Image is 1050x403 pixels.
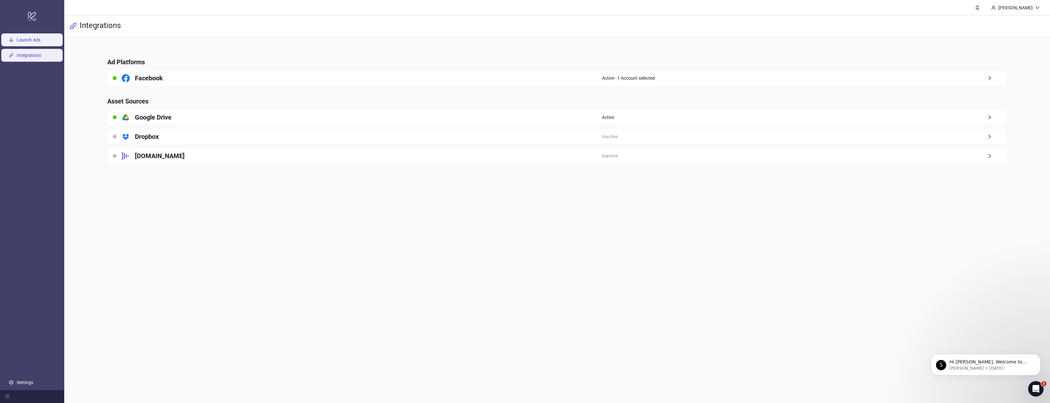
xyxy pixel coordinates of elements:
a: Settings [17,380,33,385]
h4: Facebook [135,74,163,83]
span: right [987,134,1007,139]
span: Inactive [602,152,618,159]
span: api [69,22,77,30]
span: down [1035,5,1040,10]
h4: Ad Platforms [107,58,1007,67]
a: Launch Ads [17,37,40,42]
span: 1 [1041,381,1046,386]
iframe: Intercom live chat [1028,381,1044,397]
h4: [DOMAIN_NAME] [135,151,185,160]
iframe: Intercom notifications message [922,341,1050,386]
a: Google DriveActiveright [107,109,1007,126]
span: Active - 1 Account selected [602,75,655,82]
span: bell [975,5,980,10]
h4: Google Drive [135,113,172,122]
a: [DOMAIN_NAME]Inactiveright [107,148,1007,164]
span: right [987,76,1007,80]
span: right [987,115,1007,120]
span: Inactive [602,133,618,140]
span: Active [602,114,614,121]
h4: Dropbox [135,132,159,141]
span: right [987,154,1007,158]
span: user [991,5,996,10]
a: FacebookActive - 1 Account selectedright [107,70,1007,86]
svg: Frame.io Logo [122,152,130,160]
h4: Asset Sources [107,97,1007,106]
h3: Integrations [80,21,121,31]
span: menu-fold [5,394,10,399]
div: [PERSON_NAME] [996,4,1035,11]
a: Integrations [17,53,41,58]
a: DropboxInactiveright [107,128,1007,145]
